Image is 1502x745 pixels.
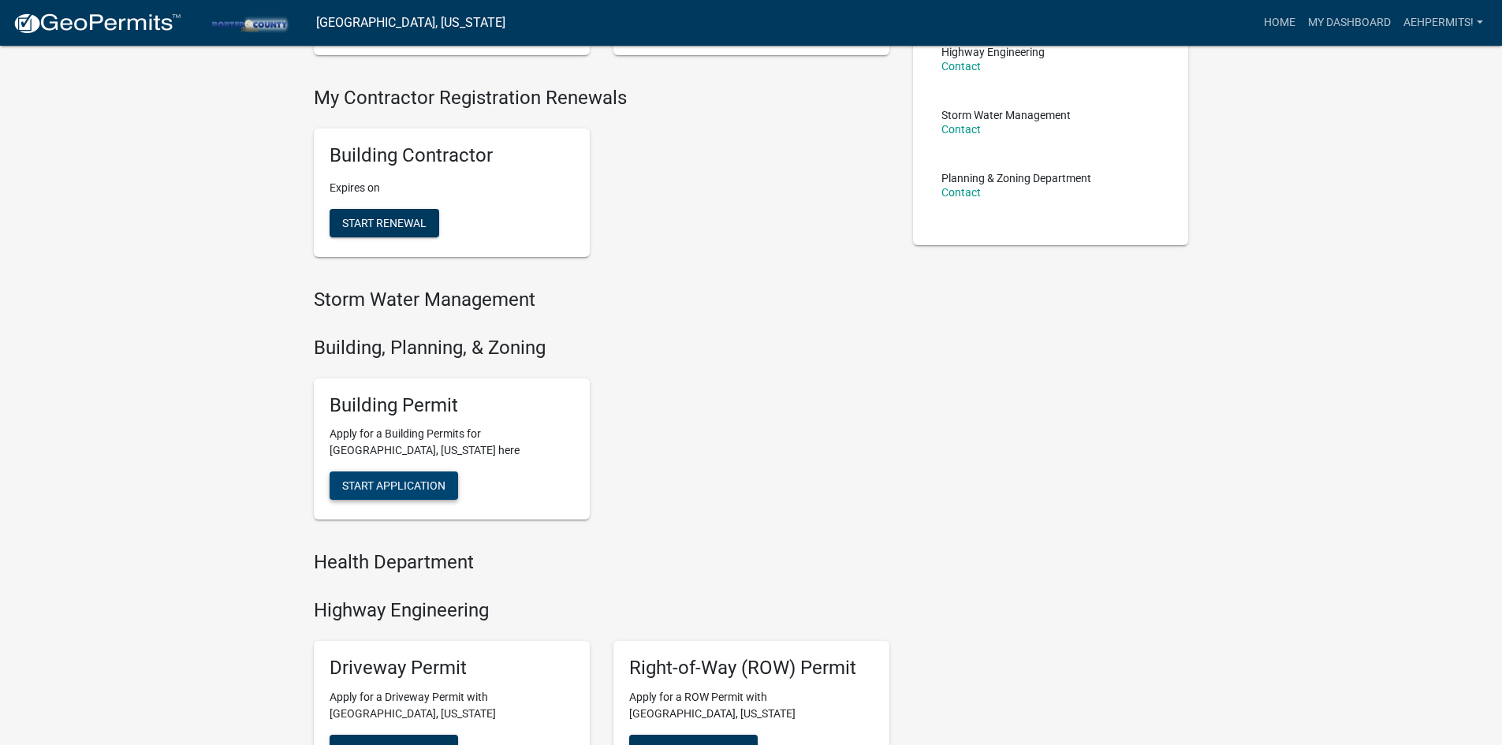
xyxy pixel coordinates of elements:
[330,689,574,722] p: Apply for a Driveway Permit with [GEOGRAPHIC_DATA], [US_STATE]
[1302,8,1397,38] a: My Dashboard
[330,471,458,500] button: Start Application
[314,551,889,574] h4: Health Department
[330,394,574,417] h5: Building Permit
[629,657,874,680] h5: Right-of-Way (ROW) Permit
[330,180,574,196] p: Expires on
[941,60,981,73] a: Contact
[194,12,304,33] img: Porter County, Indiana
[314,289,889,311] h4: Storm Water Management
[314,599,889,622] h4: Highway Engineering
[941,123,981,136] a: Contact
[330,657,574,680] h5: Driveway Permit
[314,87,889,110] h4: My Contractor Registration Renewals
[1258,8,1302,38] a: Home
[941,47,1045,58] p: Highway Engineering
[314,87,889,270] wm-registration-list-section: My Contractor Registration Renewals
[314,337,889,359] h4: Building, Planning, & Zoning
[342,217,427,229] span: Start Renewal
[941,173,1091,184] p: Planning & Zoning Department
[316,9,505,36] a: [GEOGRAPHIC_DATA], [US_STATE]
[941,110,1071,121] p: Storm Water Management
[1397,8,1489,38] a: AEHPERMITS!
[342,479,445,492] span: Start Application
[330,426,574,459] p: Apply for a Building Permits for [GEOGRAPHIC_DATA], [US_STATE] here
[330,209,439,237] button: Start Renewal
[330,144,574,167] h5: Building Contractor
[941,186,981,199] a: Contact
[629,689,874,722] p: Apply for a ROW Permit with [GEOGRAPHIC_DATA], [US_STATE]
